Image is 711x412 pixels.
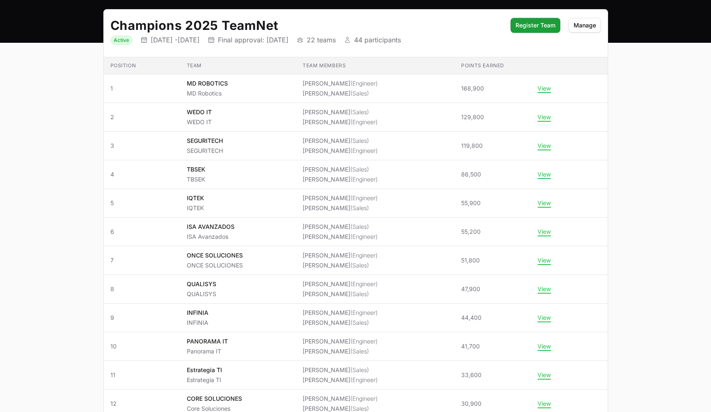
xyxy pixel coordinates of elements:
p: Final approval: [DATE] [218,36,288,44]
span: 33,600 [461,371,481,379]
span: 11 [110,371,173,379]
th: Position [104,57,180,74]
span: 4 [110,170,173,179]
p: WEDO IT [187,118,212,126]
p: INFINIA [187,319,208,327]
p: QUALISYS [187,290,216,298]
p: Panorama IT [187,347,228,356]
span: (Engineer) [350,80,378,87]
span: Manage [574,20,596,30]
li: [PERSON_NAME] [303,204,378,212]
span: 5 [110,199,173,207]
p: IQTEK [187,194,204,202]
span: (Sales) [350,290,369,297]
span: 12 [110,400,173,408]
span: (Engineer) [350,233,378,240]
button: View [538,371,551,379]
li: [PERSON_NAME] [303,395,378,403]
span: 1 [110,84,173,93]
p: Estrategia TI [187,376,222,384]
p: ISA AVANZADOS [187,223,235,231]
p: 22 teams [307,36,336,44]
li: [PERSON_NAME] [303,309,378,317]
th: Team [180,57,296,74]
li: [PERSON_NAME] [303,337,378,346]
li: [PERSON_NAME] [303,347,378,356]
span: (Engineer) [350,395,378,402]
span: 44,400 [461,314,481,322]
p: QUALISYS [187,280,216,288]
button: View [538,142,551,150]
button: Register Team [511,18,560,33]
li: [PERSON_NAME] [303,223,378,231]
span: 10 [110,342,173,351]
button: View [538,257,551,264]
p: TBSEK [187,165,205,174]
button: View [538,314,551,321]
button: View [538,171,551,178]
span: (Sales) [350,366,369,373]
span: 8 [110,285,173,293]
h2: Champions 2025 TeamNet [110,18,502,33]
span: (Engineer) [350,176,378,183]
span: 41,700 [461,342,480,351]
li: [PERSON_NAME] [303,319,378,327]
li: [PERSON_NAME] [303,233,378,241]
p: PANORAMA IT [187,337,228,346]
button: View [538,113,551,121]
p: WEDO IT [187,108,212,116]
span: 55,200 [461,228,481,236]
span: (Engineer) [350,252,378,259]
span: (Engineer) [350,147,378,154]
li: [PERSON_NAME] [303,290,378,298]
span: (Engineer) [350,118,378,125]
button: View [538,199,551,207]
p: MD Robotics [187,89,228,98]
p: SEGURITECH [187,137,223,145]
span: 47,900 [461,285,480,293]
p: 44 participants [354,36,401,44]
span: 30,900 [461,400,481,408]
li: [PERSON_NAME] [303,376,378,384]
span: 129,800 [461,113,484,121]
p: TBSEK [187,175,205,184]
li: [PERSON_NAME] [303,261,378,270]
button: View [538,85,551,92]
th: Team members [296,57,454,74]
p: ISA Avanzados [187,233,235,241]
li: [PERSON_NAME] [303,251,378,260]
button: Manage [569,18,601,33]
span: 55,900 [461,199,481,207]
li: [PERSON_NAME] [303,118,378,126]
li: [PERSON_NAME] [303,175,378,184]
span: 6 [110,228,173,236]
span: 3 [110,142,173,150]
th: Points earned [454,57,531,74]
span: (Sales) [350,405,369,412]
p: SEGURITECH [187,147,223,155]
li: [PERSON_NAME] [303,89,378,98]
span: 51,800 [461,256,480,265]
p: Estrategia TI [187,366,222,374]
span: (Engineer) [350,309,378,316]
button: View [538,285,551,293]
li: [PERSON_NAME] [303,366,378,374]
li: [PERSON_NAME] [303,280,378,288]
span: (Sales) [350,90,369,97]
span: 7 [110,256,173,265]
p: ONCE SOLUCIONES [187,261,243,270]
p: INFINIA [187,309,208,317]
p: MD ROBOTICS [187,79,228,88]
button: View [538,228,551,235]
p: CORE SOLUCIONES [187,395,242,403]
p: IQTEK [187,204,204,212]
span: (Engineer) [350,280,378,287]
li: [PERSON_NAME] [303,147,378,155]
span: 119,800 [461,142,483,150]
li: [PERSON_NAME] [303,194,378,202]
span: Register Team [516,20,555,30]
span: (Engineer) [350,194,378,201]
span: (Sales) [350,108,369,115]
span: (Sales) [350,319,369,326]
span: 86,500 [461,170,481,179]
